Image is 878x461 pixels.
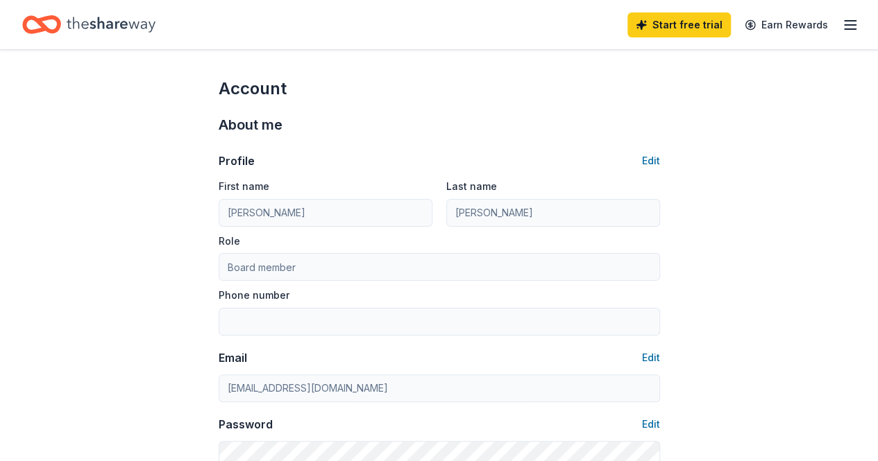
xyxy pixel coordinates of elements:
label: Phone number [219,288,289,302]
label: First name [219,180,269,193]
button: Edit [642,349,660,366]
label: Last name [446,180,497,193]
div: Account [219,78,660,100]
div: Email [219,349,247,366]
div: Password [219,416,273,433]
label: Role [219,234,240,248]
a: Start free trial [627,12,731,37]
button: Edit [642,416,660,433]
a: Home [22,8,155,41]
button: Edit [642,153,660,169]
div: Profile [219,153,255,169]
div: About me [219,114,660,136]
a: Earn Rewards [736,12,836,37]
